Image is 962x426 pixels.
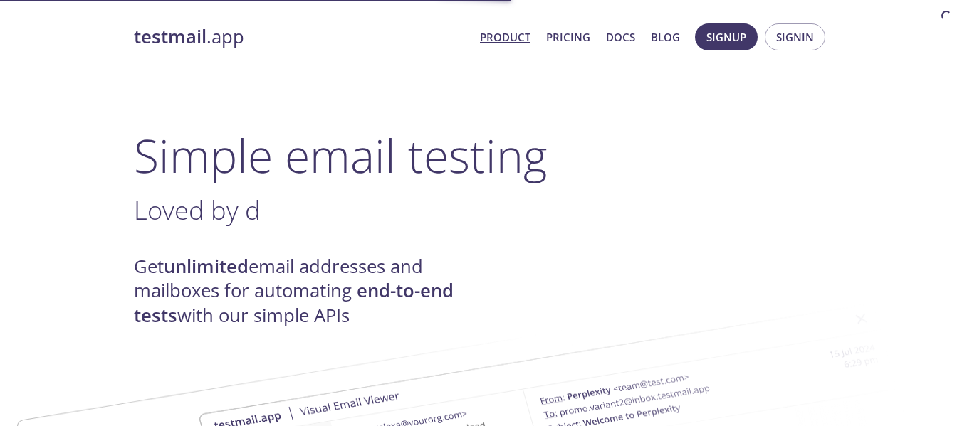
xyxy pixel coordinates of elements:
span: Loved by d [134,192,261,228]
a: Docs [606,28,635,46]
h4: Get email addresses and mailboxes for automating with our simple APIs [134,255,481,328]
a: Pricing [546,28,590,46]
strong: unlimited [164,254,249,279]
h1: Simple email testing [134,128,829,183]
button: Signup [695,23,758,50]
a: Product [480,28,530,46]
span: Signin [776,28,814,46]
strong: testmail [134,24,206,49]
span: Signup [706,28,746,46]
strong: end-to-end tests [134,278,454,327]
a: testmail.app [134,25,469,49]
a: Blog [651,28,680,46]
button: Signin [765,23,825,50]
